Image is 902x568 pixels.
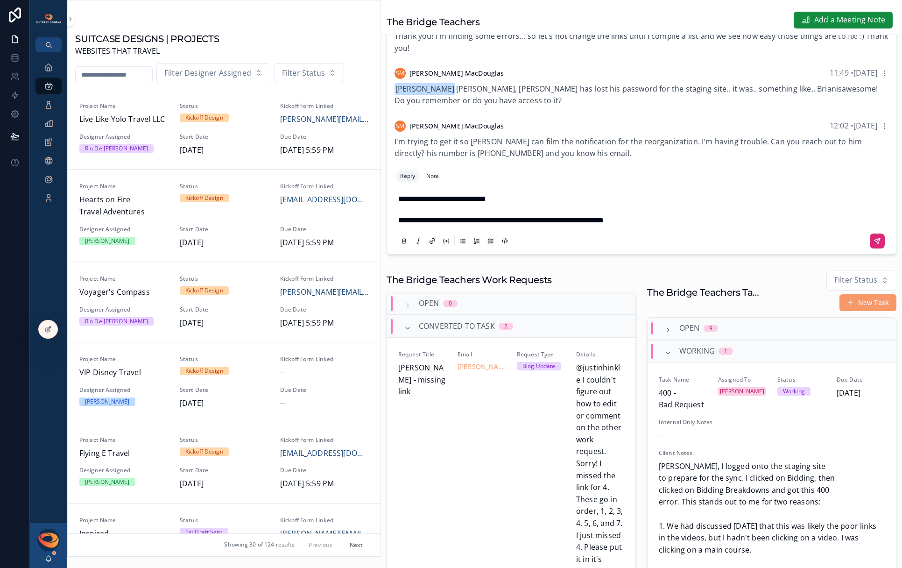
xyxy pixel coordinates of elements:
[395,136,862,159] span: I'm trying to get it so [PERSON_NAME] can film the notification for the reorganization. I'm havin...
[709,325,712,332] div: 9
[79,447,169,460] span: Flying E Travel
[659,376,707,383] span: Task Name
[814,14,885,26] span: Add a Meeting Note
[423,170,443,182] button: Note
[180,355,269,363] span: Status
[185,194,223,202] div: Kickoff Design
[180,237,269,249] span: [DATE]
[185,114,223,122] div: Kickoff Design
[834,274,877,286] span: Filter Status
[777,376,825,383] span: Status
[396,170,419,182] button: Reply
[79,133,169,141] span: Designer Assigned
[426,172,439,180] div: Note
[395,84,878,106] span: [PERSON_NAME], [PERSON_NAME] has lost his password for the staging site.. it was.. something like...
[419,298,439,310] span: Open
[280,467,369,474] span: Due Date
[79,386,169,394] span: Designer Assigned
[280,114,369,126] a: [PERSON_NAME][EMAIL_ADDRESS][DOMAIN_NAME]
[280,194,369,206] a: [EMAIL_ADDRESS][DOMAIN_NAME]
[79,367,169,379] span: VIP Disney Travel
[180,226,269,233] span: Start Date
[224,541,295,549] span: Showing 30 of 124 results
[395,83,455,95] span: [PERSON_NAME]
[79,306,169,313] span: Designer Assigned
[164,67,251,79] span: Filter Designer Assigned
[79,183,169,190] span: Project Name
[185,367,223,375] div: Kickoff Design
[280,226,369,233] span: Due Date
[85,237,130,245] div: [PERSON_NAME]
[79,275,169,283] span: Project Name
[280,306,369,313] span: Due Date
[68,342,381,422] a: Project NameVIP Disney TravelStatusKickoff DesignKickoff Form Linked--Designer Assigned[PERSON_NA...
[647,286,763,299] h1: The Bridge Teachers Tasks
[79,114,169,126] span: Live Like Yolo Travel LLC
[830,121,877,131] span: 12:02 • [DATE]
[280,317,369,329] span: [DATE] 5:59 PM
[409,69,504,78] span: [PERSON_NAME] MacDouglas
[180,317,269,329] span: [DATE]
[783,387,805,396] div: Working
[396,70,404,77] span: SM
[280,447,369,460] a: [EMAIL_ADDRESS][DOMAIN_NAME]
[280,478,369,490] span: [DATE] 5:59 PM
[395,31,888,53] span: Thank you! I'm finding some errors... so let's not change the links until I compile a list and we...
[79,467,169,474] span: Designer Assigned
[180,517,269,524] span: Status
[280,286,369,298] a: [PERSON_NAME][EMAIL_ADDRESS][DOMAIN_NAME]
[85,398,130,406] div: [PERSON_NAME]
[280,436,369,444] span: Kickoff Form Linked
[458,351,506,358] span: Email
[280,517,369,524] span: Kickoff Form Linked
[387,273,552,286] h1: The Bridge Teachers Work Requests
[659,387,707,411] span: 400 - Bad Request
[185,286,223,295] div: Kickoff Design
[85,317,148,326] div: Rio De [PERSON_NAME]
[504,323,507,330] div: 2
[180,467,269,474] span: Start Date
[79,226,169,233] span: Designer Assigned
[180,275,269,283] span: Status
[79,355,169,363] span: Project Name
[75,45,219,57] span: WEBSITES THAT TRAVEL
[839,294,896,311] button: New Task
[280,528,369,540] a: [PERSON_NAME][EMAIL_ADDRESS][DOMAIN_NAME]
[387,15,479,28] h1: The Bridge Teachers
[79,194,169,218] span: Hearts on Fire Travel Adventures
[718,376,766,383] span: Assigned To
[180,183,269,190] span: Status
[79,436,169,444] span: Project Name
[280,237,369,249] span: [DATE] 5:59 PM
[458,362,506,371] a: [PERSON_NAME][EMAIL_ADDRESS][DOMAIN_NAME]
[280,102,369,110] span: Kickoff Form Linked
[35,14,62,24] img: App logo
[659,449,885,457] span: Client Notes
[280,386,369,394] span: Due Date
[79,528,169,552] span: Inspired Itineraries Travel
[75,32,219,45] h1: SUITCASE DESIGNS | PROJECTS
[68,169,381,262] a: Project NameHearts on Fire Travel AdventuresStatusKickoff DesignKickoff Form Linked[EMAIL_ADDRESS...
[398,351,446,358] span: Request Title
[280,144,369,156] span: [DATE] 5:59 PM
[398,362,446,398] span: [PERSON_NAME] - missing link
[280,355,369,363] span: Kickoff Form Linked
[343,538,369,552] button: Next
[576,351,624,358] span: Details
[85,478,130,486] div: [PERSON_NAME]
[679,322,700,334] span: Open
[794,12,893,28] button: Add a Meeting Note
[720,387,765,396] div: [PERSON_NAME]
[68,423,381,503] a: Project NameFlying E TravelStatusKickoff DesignKickoff Form Linked[EMAIL_ADDRESS][DOMAIN_NAME]Des...
[837,376,885,383] span: Due Date
[79,517,169,524] span: Project Name
[409,121,504,131] span: [PERSON_NAME] MacDouglas
[180,398,269,410] span: [DATE]
[185,528,222,536] div: 1st Draft Sent
[522,362,555,370] div: Blog Update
